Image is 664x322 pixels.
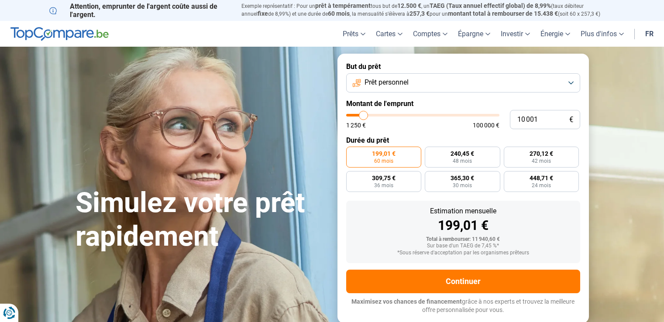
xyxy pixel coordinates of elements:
a: fr [640,21,659,47]
a: Épargne [453,21,495,47]
label: Durée du prêt [346,136,580,144]
span: 309,75 € [372,175,396,181]
span: 240,45 € [451,151,474,157]
span: 1 250 € [346,122,366,128]
label: Montant de l'emprunt [346,99,580,108]
span: 30 mois [453,183,472,188]
a: Plus d'infos [575,21,629,47]
span: 100 000 € [473,122,499,128]
a: Investir [495,21,535,47]
span: prêt à tempérament [315,2,371,9]
img: TopCompare [10,27,109,41]
span: 448,71 € [530,175,553,181]
span: 42 mois [532,158,551,164]
button: Continuer [346,270,580,293]
span: 48 mois [453,158,472,164]
span: 199,01 € [372,151,396,157]
span: 270,12 € [530,151,553,157]
span: € [569,116,573,123]
a: Cartes [371,21,408,47]
a: Comptes [408,21,453,47]
span: Prêt personnel [365,78,409,87]
span: 60 mois [374,158,393,164]
label: But du prêt [346,62,580,71]
div: Estimation mensuelle [353,208,573,215]
div: Total à rembourser: 11 940,60 € [353,236,573,243]
div: 199,01 € [353,219,573,232]
span: 60 mois [328,10,350,17]
button: Prêt personnel [346,73,580,92]
span: fixe [258,10,268,17]
span: Maximisez vos chances de financement [351,298,462,305]
a: Prêts [337,21,371,47]
span: 24 mois [532,183,551,188]
p: Attention, emprunter de l'argent coûte aussi de l'argent. [49,2,231,19]
h1: Simulez votre prêt rapidement [76,186,327,253]
p: Exemple représentatif : Pour un tous but de , un (taux débiteur annuel de 8,99%) et une durée de ... [241,2,615,18]
span: TAEG (Taux annuel effectif global) de 8,99% [430,2,551,9]
div: *Sous réserve d'acceptation par les organismes prêteurs [353,250,573,256]
span: montant total à rembourser de 15.438 € [448,10,558,17]
span: 257,3 € [409,10,430,17]
div: Sur base d'un TAEG de 7,45 %* [353,243,573,249]
p: grâce à nos experts et trouvez la meilleure offre personnalisée pour vous. [346,298,580,315]
span: 12.500 € [397,2,421,9]
a: Énergie [535,21,575,47]
span: 36 mois [374,183,393,188]
span: 365,30 € [451,175,474,181]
